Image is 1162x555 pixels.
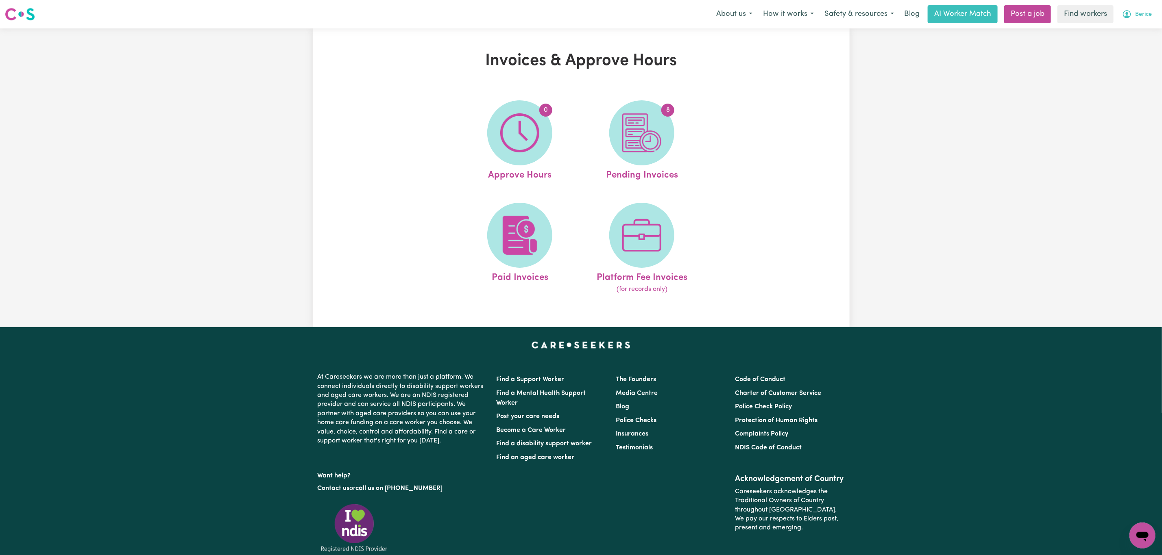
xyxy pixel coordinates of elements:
[461,203,578,295] a: Paid Invoices
[735,444,802,451] a: NDIS Code of Conduct
[5,7,35,22] img: Careseekers logo
[532,342,630,348] a: Careseekers home page
[583,100,700,182] a: Pending Invoices
[318,503,391,553] img: Registered NDIS provider
[1004,5,1051,23] a: Post a job
[616,417,656,424] a: Police Checks
[318,485,350,492] a: Contact us
[356,485,443,492] a: call us on [PHONE_NUMBER]
[616,403,629,410] a: Blog
[758,6,819,23] button: How it works
[318,468,487,480] p: Want help?
[318,369,487,449] p: At Careseekers we are more than just a platform. We connect individuals directly to disability su...
[735,376,785,383] a: Code of Conduct
[1117,6,1157,23] button: My Account
[488,165,552,182] span: Approve Hours
[539,104,552,117] span: 0
[497,454,575,461] a: Find an aged care worker
[1135,10,1152,19] span: Berice
[616,390,658,397] a: Media Centre
[5,5,35,24] a: Careseekers logo
[497,413,560,420] a: Post your care needs
[735,431,788,437] a: Complaints Policy
[616,431,648,437] a: Insurances
[606,165,678,182] span: Pending Invoices
[497,427,566,434] a: Become a Care Worker
[735,390,821,397] a: Charter of Customer Service
[711,6,758,23] button: About us
[492,268,548,285] span: Paid Invoices
[661,104,674,117] span: 8
[735,403,792,410] a: Police Check Policy
[497,390,586,406] a: Find a Mental Health Support Worker
[899,5,924,23] a: Blog
[1057,5,1114,23] a: Find workers
[583,203,700,295] a: Platform Fee Invoices(for records only)
[735,474,844,484] h2: Acknowledgement of Country
[616,376,656,383] a: The Founders
[616,444,653,451] a: Testimonials
[1129,522,1155,548] iframe: Button to launch messaging window, conversation in progress
[497,376,565,383] a: Find a Support Worker
[318,481,487,496] p: or
[617,284,667,294] span: (for records only)
[928,5,998,23] a: AI Worker Match
[735,484,844,536] p: Careseekers acknowledges the Traditional Owners of Country throughout [GEOGRAPHIC_DATA]. We pay o...
[407,51,755,71] h1: Invoices & Approve Hours
[597,268,687,285] span: Platform Fee Invoices
[819,6,899,23] button: Safety & resources
[461,100,578,182] a: Approve Hours
[735,417,818,424] a: Protection of Human Rights
[497,440,592,447] a: Find a disability support worker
